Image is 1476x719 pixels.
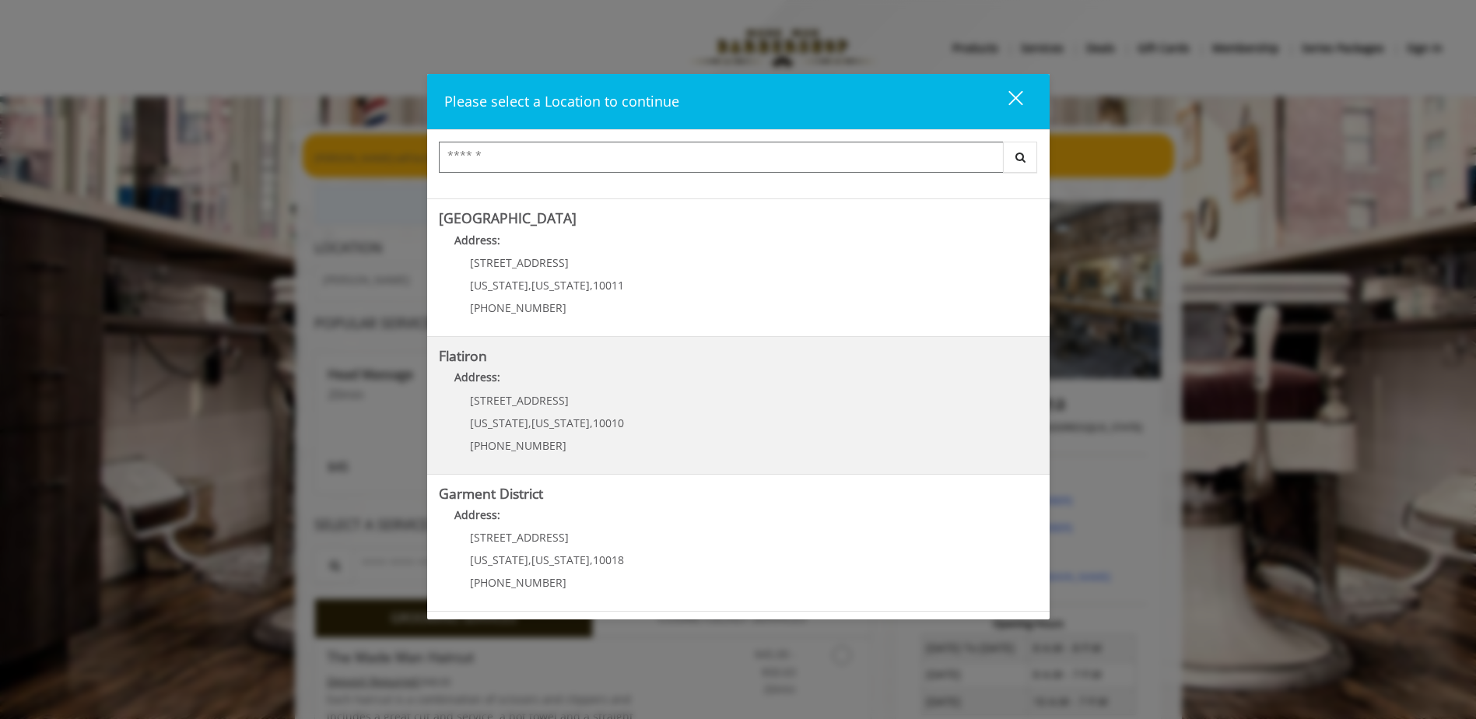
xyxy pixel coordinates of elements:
span: 10011 [593,278,624,293]
span: , [590,278,593,293]
b: Address: [454,370,500,384]
span: [STREET_ADDRESS] [470,255,569,270]
span: [PHONE_NUMBER] [470,575,566,590]
span: Please select a Location to continue [444,92,679,110]
span: [STREET_ADDRESS] [470,530,569,545]
span: [US_STATE] [531,416,590,430]
span: 10018 [593,552,624,567]
b: Address: [454,507,500,522]
span: 10010 [593,416,624,430]
span: [PHONE_NUMBER] [470,300,566,315]
b: Flatiron [439,346,487,365]
span: [US_STATE] [470,416,528,430]
span: , [528,552,531,567]
div: close dialog [990,89,1022,113]
span: [US_STATE] [470,278,528,293]
button: close dialog [980,86,1032,117]
span: , [590,416,593,430]
span: , [528,278,531,293]
span: [STREET_ADDRESS] [470,393,569,408]
i: Search button [1011,152,1029,163]
span: [US_STATE] [531,278,590,293]
span: , [528,416,531,430]
input: Search Center [439,142,1004,173]
b: [GEOGRAPHIC_DATA] [439,209,577,227]
span: , [590,552,593,567]
span: [PHONE_NUMBER] [470,438,566,453]
span: [US_STATE] [531,552,590,567]
div: Center Select [439,142,1038,181]
b: Garment District [439,484,543,503]
b: Address: [454,233,500,247]
span: [US_STATE] [470,552,528,567]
